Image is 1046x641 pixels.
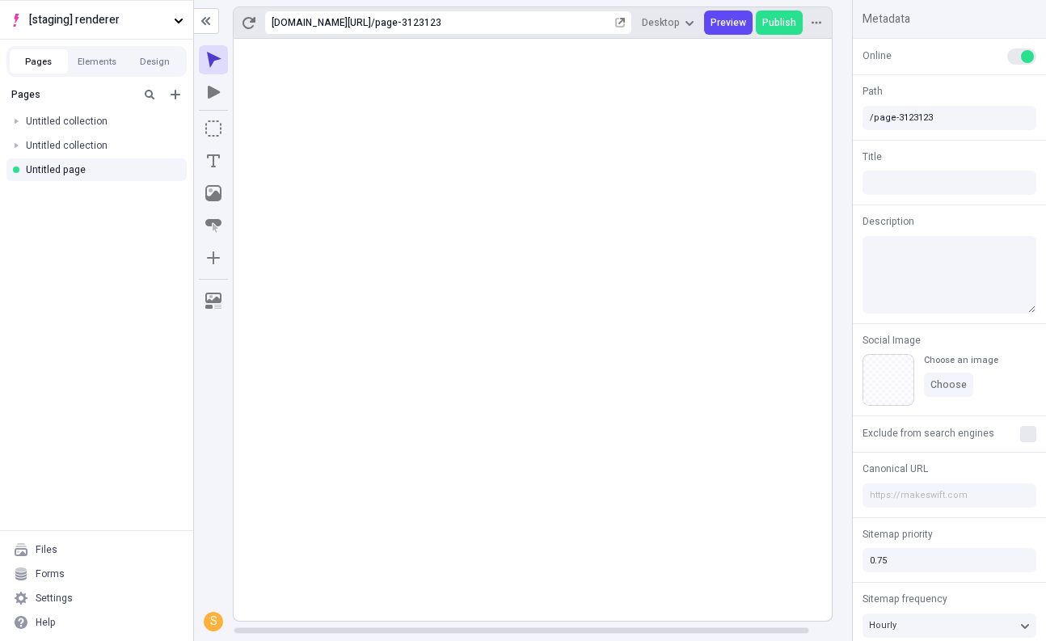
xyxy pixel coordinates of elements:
[863,84,883,99] span: Path
[26,163,174,176] div: Untitled page
[642,16,680,29] span: Desktop
[11,88,133,101] div: Pages
[375,16,612,29] div: page-3123123
[199,179,228,208] button: Image
[36,616,56,629] div: Help
[863,214,914,229] span: Description
[924,373,973,397] button: Choose
[924,354,998,366] div: Choose an image
[863,483,1036,508] input: https://makeswift.com
[704,11,753,35] button: Preview
[635,11,701,35] button: Desktop
[199,114,228,143] button: Box
[762,16,796,29] span: Publish
[205,614,221,630] div: S
[199,146,228,175] button: Text
[26,139,174,152] div: Untitled collection
[863,614,1036,638] button: Hourly
[863,426,994,441] span: Exclude from search engines
[126,49,184,74] button: Design
[36,592,73,605] div: Settings
[756,11,803,35] button: Publish
[371,16,375,29] div: /
[930,378,967,391] span: Choose
[863,333,921,348] span: Social Image
[26,115,174,128] div: Untitled collection
[29,11,167,29] span: [staging] renderer
[863,462,928,476] span: Canonical URL
[10,49,68,74] button: Pages
[199,211,228,240] button: Button
[166,85,185,104] button: Add new
[863,48,892,63] span: Online
[68,49,126,74] button: Elements
[272,16,371,29] div: [URL][DOMAIN_NAME]
[869,618,896,632] span: Hourly
[36,567,65,580] div: Forms
[863,527,933,542] span: Sitemap priority
[36,543,57,556] div: Files
[711,16,746,29] span: Preview
[863,150,882,164] span: Title
[863,592,947,606] span: Sitemap frequency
